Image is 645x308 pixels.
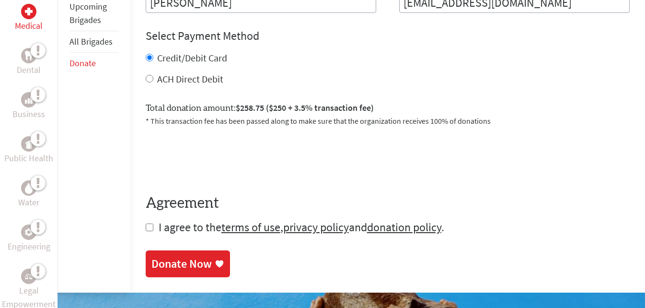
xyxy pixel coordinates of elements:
img: Engineering [25,228,33,236]
div: Medical [21,4,36,19]
img: Water [25,183,33,194]
span: I agree to the , and . [159,220,444,235]
a: Upcoming Brigades [69,1,107,25]
p: Water [18,196,39,209]
div: Legal Empowerment [21,269,36,284]
img: Business [25,96,33,104]
p: Business [12,107,45,121]
a: terms of use [221,220,280,235]
img: Dental [25,51,33,60]
a: WaterWater [18,180,39,209]
div: Public Health [21,136,36,152]
img: Legal Empowerment [25,273,33,279]
img: Public Health [25,139,33,149]
div: Dental [21,48,36,63]
a: Donate [69,58,96,69]
img: Medical [25,8,33,15]
h4: Select Payment Method [146,28,630,44]
div: Engineering [21,225,36,240]
label: Credit/Debit Card [157,52,227,64]
p: * This transaction fee has been passed along to make sure that the organization receives 100% of ... [146,115,630,127]
a: EngineeringEngineering [8,225,50,253]
p: Public Health [4,152,53,165]
a: privacy policy [283,220,349,235]
p: Medical [15,19,43,33]
a: DentalDental [17,48,41,77]
div: Donate Now [151,256,212,272]
li: Donate [69,53,119,74]
a: Public HealthPublic Health [4,136,53,165]
iframe: reCAPTCHA [146,138,291,176]
h4: Agreement [146,195,630,212]
div: Business [21,92,36,107]
a: Donate Now [146,250,230,277]
a: donation policy [367,220,441,235]
label: ACH Direct Debit [157,73,223,85]
a: MedicalMedical [15,4,43,33]
a: All Brigades [69,36,113,47]
p: Dental [17,63,41,77]
a: BusinessBusiness [12,92,45,121]
label: Total donation amount: [146,101,374,115]
p: Engineering [8,240,50,253]
span: $258.75 ($250 + 3.5% transaction fee) [236,102,374,113]
div: Water [21,180,36,196]
li: All Brigades [69,31,119,53]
